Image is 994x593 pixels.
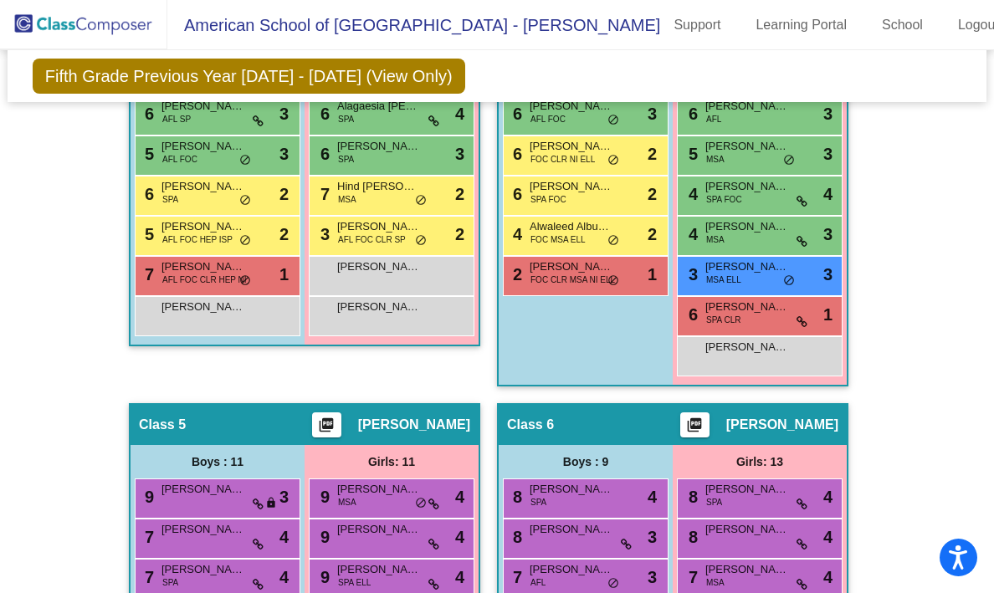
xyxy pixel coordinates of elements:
[530,153,595,166] span: FOC CLR NI ELL
[239,154,251,167] span: do_not_disturb_alt
[530,258,613,275] span: [PERSON_NAME]
[141,488,154,506] span: 9
[705,178,789,195] span: [PERSON_NAME]
[742,12,860,38] a: Learning Portal
[455,101,464,126] span: 4
[162,113,191,125] span: AFL SP
[607,234,619,248] span: do_not_disturb_alt
[684,225,698,243] span: 4
[141,145,154,163] span: 5
[823,262,833,287] span: 3
[705,218,789,235] span: [PERSON_NAME]
[161,481,245,498] span: [PERSON_NAME]
[509,105,522,123] span: 6
[705,481,789,498] span: [PERSON_NAME]
[161,258,245,275] span: [PERSON_NAME]
[265,497,277,510] span: lock
[316,145,330,163] span: 6
[823,565,833,590] span: 4
[684,265,698,284] span: 3
[509,568,522,586] span: 7
[684,145,698,163] span: 5
[337,218,421,235] span: [PERSON_NAME]
[316,105,330,123] span: 6
[337,98,421,115] span: Alagaesia [PERSON_NAME]
[161,218,245,235] span: [PERSON_NAME]
[648,484,657,509] span: 4
[509,488,522,506] span: 8
[162,153,197,166] span: AFL FOC
[167,12,660,38] span: American School of [GEOGRAPHIC_DATA] - [PERSON_NAME]
[455,181,464,207] span: 2
[141,528,154,546] span: 7
[337,481,421,498] span: [PERSON_NAME]
[455,565,464,590] span: 4
[706,314,741,326] span: SPA CLR
[509,185,522,203] span: 6
[141,568,154,586] span: 7
[162,193,178,206] span: SPA
[279,484,289,509] span: 3
[337,178,421,195] span: Hind [PERSON_NAME]
[316,568,330,586] span: 9
[141,105,154,123] span: 6
[337,258,421,275] span: [PERSON_NAME]
[499,445,673,478] div: Boys : 9
[684,568,698,586] span: 7
[607,577,619,590] span: do_not_disturb_alt
[607,274,619,288] span: do_not_disturb_alt
[279,222,289,247] span: 2
[239,274,251,288] span: do_not_disturb_alt
[316,528,330,546] span: 9
[705,138,789,155] span: [PERSON_NAME]
[279,262,289,287] span: 1
[823,101,833,126] span: 3
[161,521,245,538] span: [PERSON_NAME]
[161,138,245,155] span: [PERSON_NAME]
[530,138,613,155] span: [PERSON_NAME]
[868,12,936,38] a: School
[706,153,725,166] span: MSA
[530,521,613,538] span: [PERSON_NAME]
[783,274,795,288] span: do_not_disturb_alt
[530,273,615,286] span: FOC CLR MSA NI ELL
[705,561,789,578] span: [PERSON_NAME]
[161,299,245,315] span: [PERSON_NAME]
[648,222,657,247] span: 2
[706,233,725,246] span: MSA
[338,233,406,246] span: AFL FOC CLR SP
[706,193,742,206] span: SPA FOC
[509,265,522,284] span: 2
[507,417,554,433] span: Class 6
[455,222,464,247] span: 2
[648,101,657,126] span: 3
[338,576,371,589] span: SPA ELL
[162,273,247,286] span: AFL FOC CLR HEP NI
[33,59,465,94] span: Fifth Grade Previous Year [DATE] - [DATE] (View Only)
[684,305,698,324] span: 6
[139,417,186,433] span: Class 5
[684,528,698,546] span: 8
[415,497,427,510] span: do_not_disturb_alt
[823,524,833,550] span: 4
[415,234,427,248] span: do_not_disturb_alt
[705,258,789,275] span: [PERSON_NAME]
[823,181,833,207] span: 4
[279,141,289,166] span: 3
[161,98,245,115] span: [PERSON_NAME]
[726,417,838,433] span: [PERSON_NAME]
[684,488,698,506] span: 8
[279,565,289,590] span: 4
[161,561,245,578] span: [PERSON_NAME]
[455,524,464,550] span: 4
[141,225,154,243] span: 5
[706,113,721,125] span: AFL
[660,12,734,38] a: Support
[607,154,619,167] span: do_not_disturb_alt
[509,225,522,243] span: 4
[705,299,789,315] span: [PERSON_NAME]
[455,141,464,166] span: 3
[141,265,154,284] span: 7
[162,233,233,246] span: AFL FOC HEP ISP
[823,222,833,247] span: 3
